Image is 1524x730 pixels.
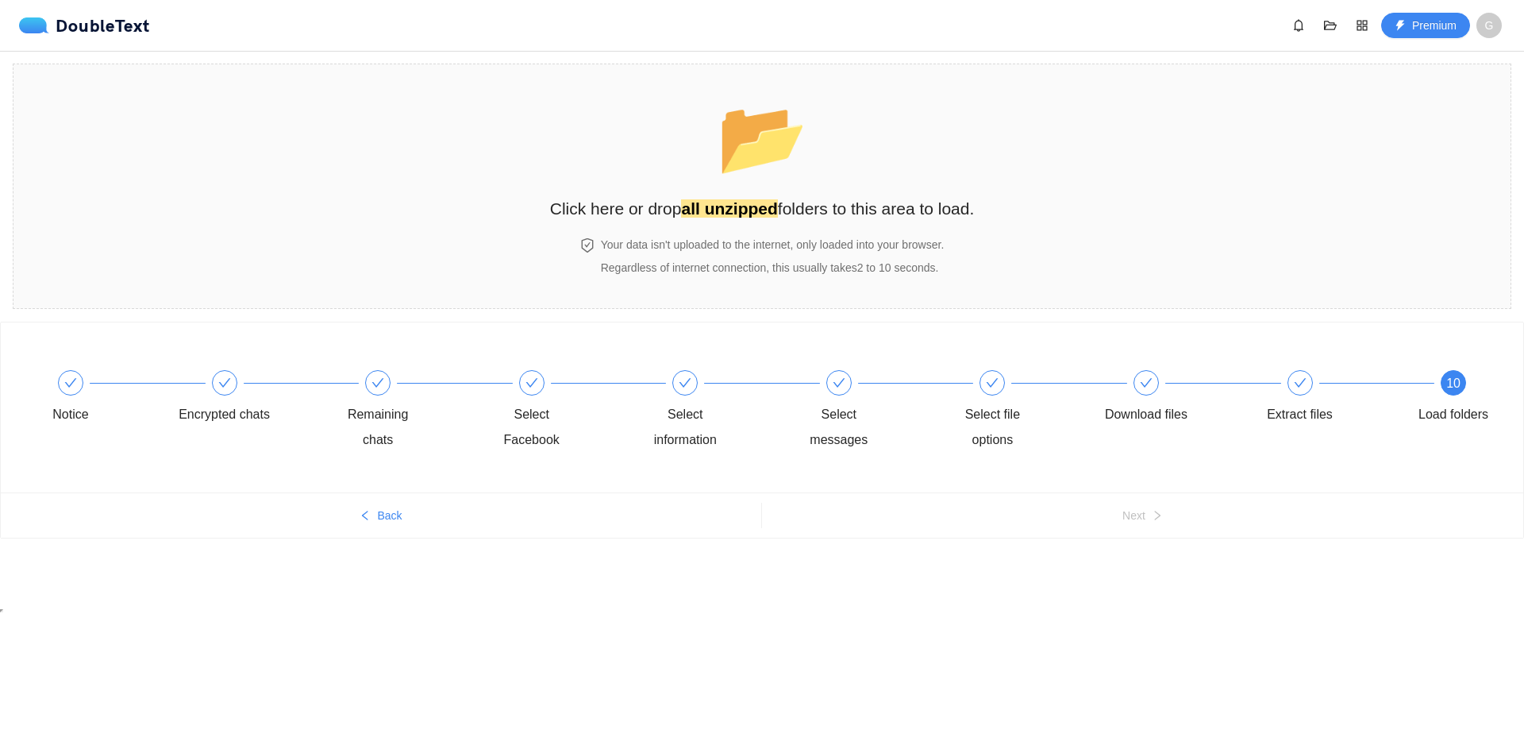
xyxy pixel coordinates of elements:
span: check [525,377,538,389]
div: Encrypted chats [179,370,333,427]
span: check [64,377,77,389]
span: G [1485,13,1494,38]
span: check [218,377,231,389]
div: Load folders [1418,402,1488,427]
div: Select Facebook [486,370,640,453]
span: folder-open [1318,19,1342,32]
button: thunderboltPremium [1381,13,1470,38]
div: Notice [25,370,179,427]
span: appstore [1350,19,1374,32]
h2: Click here or drop folders to this area to load. [550,195,975,222]
div: Select Facebook [486,402,578,453]
div: Extract files [1267,402,1333,427]
div: Download files [1100,370,1254,427]
span: thunderbolt [1395,20,1406,33]
span: check [833,377,845,389]
span: left [360,510,371,523]
div: Remaining chats [332,402,424,453]
button: leftBack [1,503,761,528]
div: Select file options [946,402,1038,453]
span: folder [717,97,808,178]
span: check [1140,377,1153,389]
div: 10Load folders [1407,370,1499,427]
span: 10 [1446,377,1460,390]
span: check [371,377,384,389]
div: Select file options [946,370,1100,453]
div: Select information [639,402,731,453]
div: Remaining chats [332,370,486,453]
div: DoubleText [19,17,150,33]
span: safety-certificate [580,238,595,253]
div: Select messages [793,402,885,453]
span: bell [1287,19,1310,32]
h4: Your data isn't uploaded to the internet, only loaded into your browser. [601,236,945,253]
strong: all unzipped [681,199,777,218]
button: appstore [1349,13,1375,38]
div: Encrypted chats [179,402,270,427]
span: Premium [1412,17,1457,34]
span: check [679,377,691,389]
span: Back [377,507,402,524]
button: folder-open [1318,13,1343,38]
span: check [986,377,999,389]
a: logoDoubleText [19,17,150,33]
div: Extract files [1254,370,1408,427]
span: check [1294,377,1307,389]
div: Notice [52,402,88,427]
div: Select messages [793,370,947,453]
span: Regardless of internet connection, this usually takes 2 to 10 seconds . [601,261,939,274]
div: Download files [1105,402,1187,427]
button: bell [1286,13,1311,38]
button: Nextright [762,503,1523,528]
img: logo [19,17,56,33]
div: Select information [639,370,793,453]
